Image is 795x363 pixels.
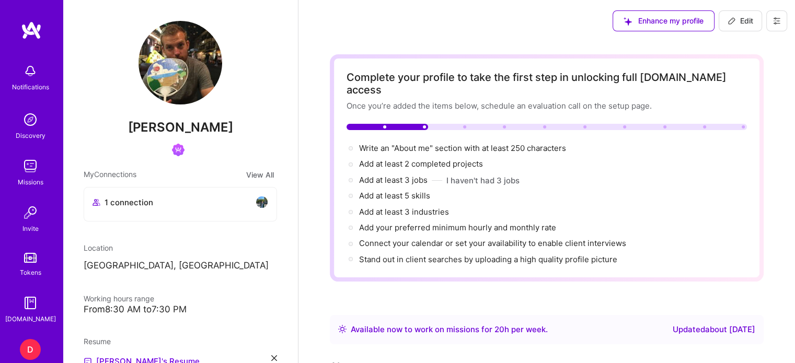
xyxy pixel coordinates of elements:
span: Enhance my profile [624,16,704,26]
span: 1 connection [105,197,153,208]
span: Add your preferred minimum hourly and monthly rate [359,223,556,232]
div: Notifications [12,81,49,92]
img: logo [21,21,42,40]
span: Add at least 5 skills [359,191,430,201]
img: User Avatar [139,21,222,104]
div: Tokens [20,267,41,278]
span: Edit [728,16,753,26]
img: guide book [20,292,41,313]
img: avatar [256,196,268,208]
button: View All [243,169,277,181]
button: I haven't had 3 jobs [446,175,520,186]
span: Add at least 2 completed projects [359,159,483,169]
img: tokens [24,253,37,263]
i: icon SuggestedTeams [624,17,632,26]
span: Add at least 3 industries [359,207,449,217]
i: icon Collaborator [93,198,100,206]
span: Write an "About me" section with at least 250 characters [359,143,568,153]
button: Edit [719,10,762,31]
img: Been on Mission [172,144,185,156]
div: Once you’re added the items below, schedule an evaluation call on the setup page. [347,100,747,111]
img: Invite [20,202,41,223]
div: Missions [18,177,43,188]
span: My Connections [84,169,136,181]
div: D [20,339,41,360]
img: Availability [338,325,347,333]
div: Available now to work on missions for h per week . [351,323,548,336]
img: discovery [20,109,41,130]
button: Enhance my profile [613,10,715,31]
div: Discovery [16,130,45,141]
span: [PERSON_NAME] [84,120,277,135]
button: 1 connectionavatar [84,187,277,221]
div: Stand out in client searches by uploading a high quality profile picture [359,254,617,265]
span: Resume [84,337,111,346]
div: Complete your profile to take the first step in unlocking full [DOMAIN_NAME] access [347,71,747,96]
span: Add at least 3 jobs [359,175,428,185]
div: [DOMAIN_NAME] [5,313,56,324]
p: [GEOGRAPHIC_DATA], [GEOGRAPHIC_DATA] [84,260,277,272]
div: From 8:30 AM to 7:30 PM [84,304,277,315]
div: Updated about [DATE] [673,323,755,336]
img: teamwork [20,156,41,177]
div: Location [84,242,277,253]
div: Invite [22,223,39,234]
span: Working hours range [84,294,154,303]
i: icon Close [271,355,277,361]
a: D [17,339,43,360]
span: Connect your calendar or set your availability to enable client interviews [359,238,626,248]
img: bell [20,61,41,81]
span: 20 [494,324,504,334]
